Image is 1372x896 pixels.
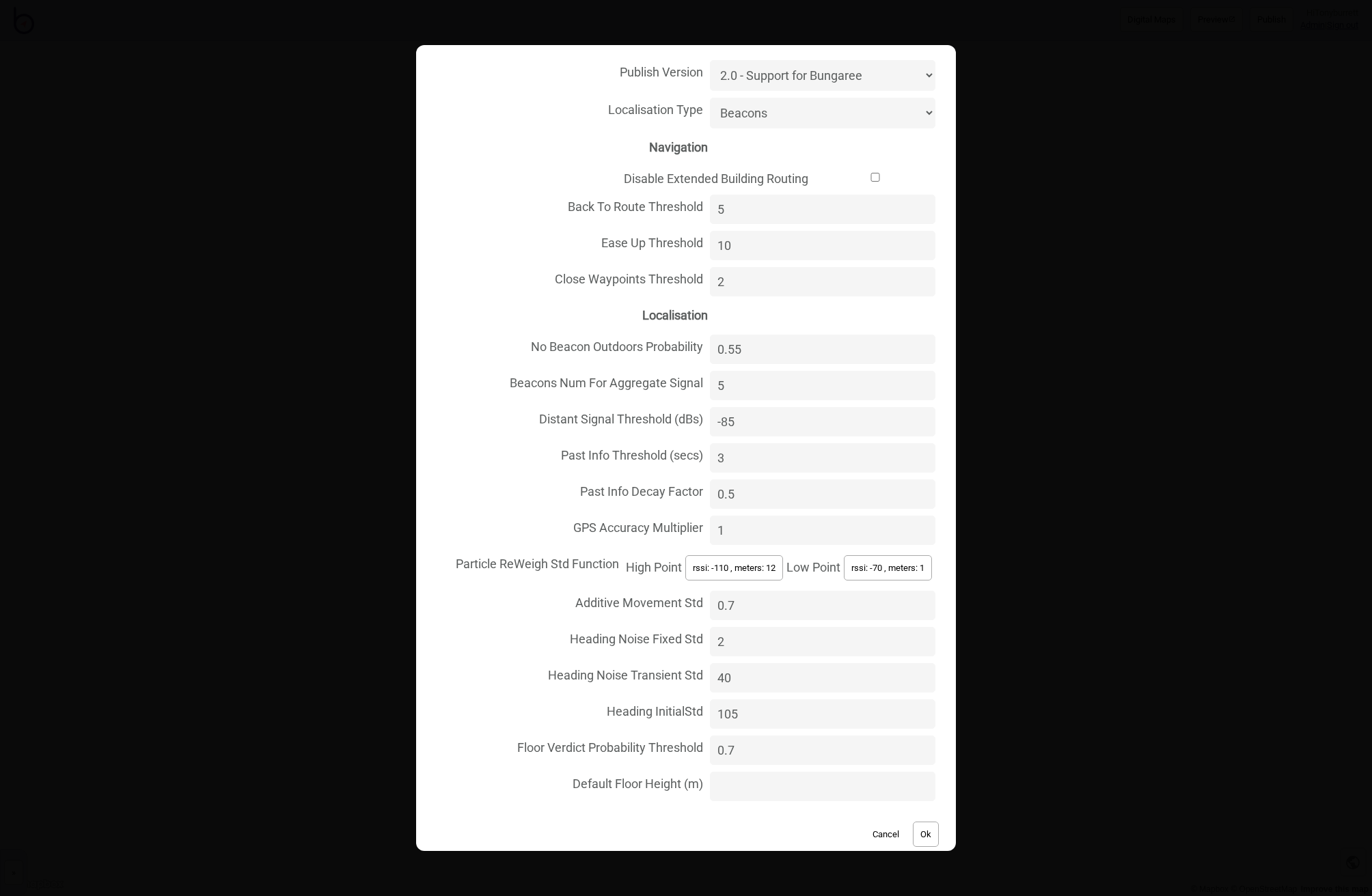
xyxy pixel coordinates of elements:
input: Heading Noise Fixed Std [710,627,935,656]
span: Particle ReWeigh Std Function [430,548,619,576]
input: Ease Up Threshold [710,231,935,260]
input: Past Info Decay Factor [710,479,935,509]
input: No Beacon Outdoors Probability [710,335,935,364]
span: Disable Extended Building Routing [430,163,808,191]
span: Publish Version [430,57,703,85]
span: Heading Noise Transient Std [430,660,703,688]
input: Heading InitialStd [710,699,935,729]
input: Default Floor Height (m) [710,772,935,801]
span: Localisation Type [430,94,703,122]
span: Default Floor Height (m) [430,768,703,796]
button: rssi: -70 , meters: 1 [844,555,932,580]
div: High Point Low Point [626,552,935,584]
span: Close Waypoints Threshold [430,264,703,292]
span: Floor Verdict Probability Threshold [430,732,703,760]
input: Back To Route Threshold [710,195,935,224]
button: Cancel [866,822,906,847]
span: Navigation [430,132,708,160]
span: No Beacon Outdoors Probability [430,331,703,359]
span: Heading Noise Fixed Std [430,624,703,652]
input: Floor Verdict Probability Threshold [710,736,935,765]
input: GPS Accuracy Multiplier [710,516,935,545]
span: Back To Route Threshold [430,191,703,219]
input: Past Info Threshold (secs) [710,443,935,473]
button: rssi: -110 , meters: 12 [685,555,783,580]
span: Ease Up Threshold [430,227,703,255]
select: Publish Version [710,60,935,91]
input: Heading Noise Transient Std [710,663,935,692]
button: Ok [913,822,939,847]
span: Distant Signal Threshold (dBs) [430,404,703,432]
input: Close Waypoints Threshold [710,267,935,296]
span: Past Info Decay Factor [430,476,703,504]
select: Localisation Type [710,98,935,128]
input: Distant Signal Threshold (dBs) [710,407,935,436]
input: Additive Movement Std [710,591,935,620]
span: Additive Movement Std [430,587,703,615]
span: Beacons Num For Aggregate Signal [430,367,703,395]
span: GPS Accuracy Multiplier [430,512,703,540]
input: Beacons Num For Aggregate Signal [710,371,935,400]
span: Heading InitialStd [430,696,703,724]
input: Disable Extended Building Routing [815,173,935,182]
span: Localisation [430,300,708,328]
span: Past Info Threshold (secs) [430,440,703,468]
